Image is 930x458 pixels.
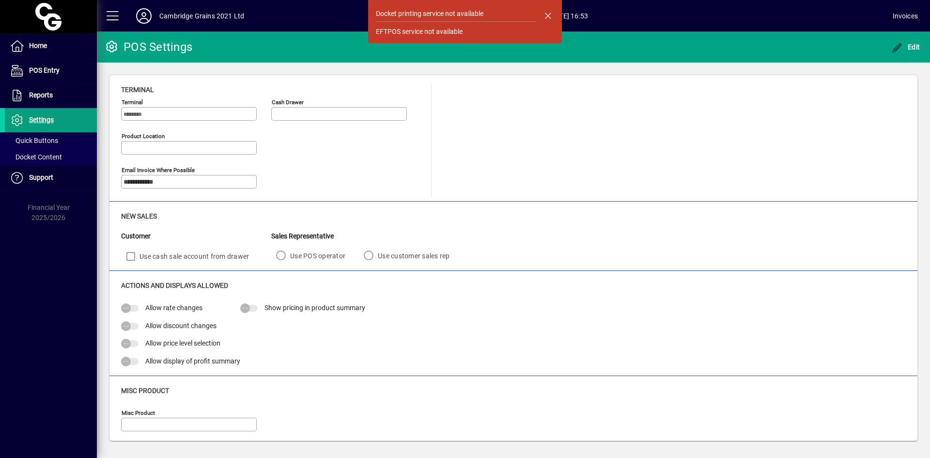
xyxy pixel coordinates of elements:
[122,133,165,140] mat-label: Product location
[5,59,97,83] a: POS Entry
[29,116,54,124] span: Settings
[29,174,53,181] span: Support
[128,7,159,25] button: Profile
[5,34,97,58] a: Home
[5,83,97,108] a: Reports
[121,387,169,395] span: Misc Product
[5,166,97,190] a: Support
[145,357,240,365] span: Allow display of profit summary
[122,99,143,106] mat-label: Terminal
[272,99,304,106] mat-label: Cash Drawer
[29,91,53,99] span: Reports
[29,42,47,49] span: Home
[145,339,220,347] span: Allow price level selection
[10,137,58,144] span: Quick Buttons
[10,153,62,161] span: Docket Content
[122,167,195,174] mat-label: Email Invoice where possible
[5,132,97,149] a: Quick Buttons
[159,8,244,24] div: Cambridge Grains 2021 Ltd
[122,410,155,416] mat-label: Misc Product
[376,27,463,37] div: EFTPOS service not available
[271,231,464,241] div: Sales Representative
[893,8,918,24] div: Invoices
[244,8,892,24] span: [DATE] 16:53
[29,66,60,74] span: POS Entry
[121,86,154,94] span: Terminal
[104,39,192,55] div: POS Settings
[121,231,271,241] div: Customer
[145,304,202,312] span: Allow rate changes
[121,282,228,289] span: Actions and Displays Allowed
[5,149,97,165] a: Docket Content
[145,322,217,330] span: Allow discount changes
[889,38,923,56] button: Edit
[121,212,157,220] span: New Sales
[891,43,920,51] span: Edit
[264,304,365,312] span: Show pricing in product summary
